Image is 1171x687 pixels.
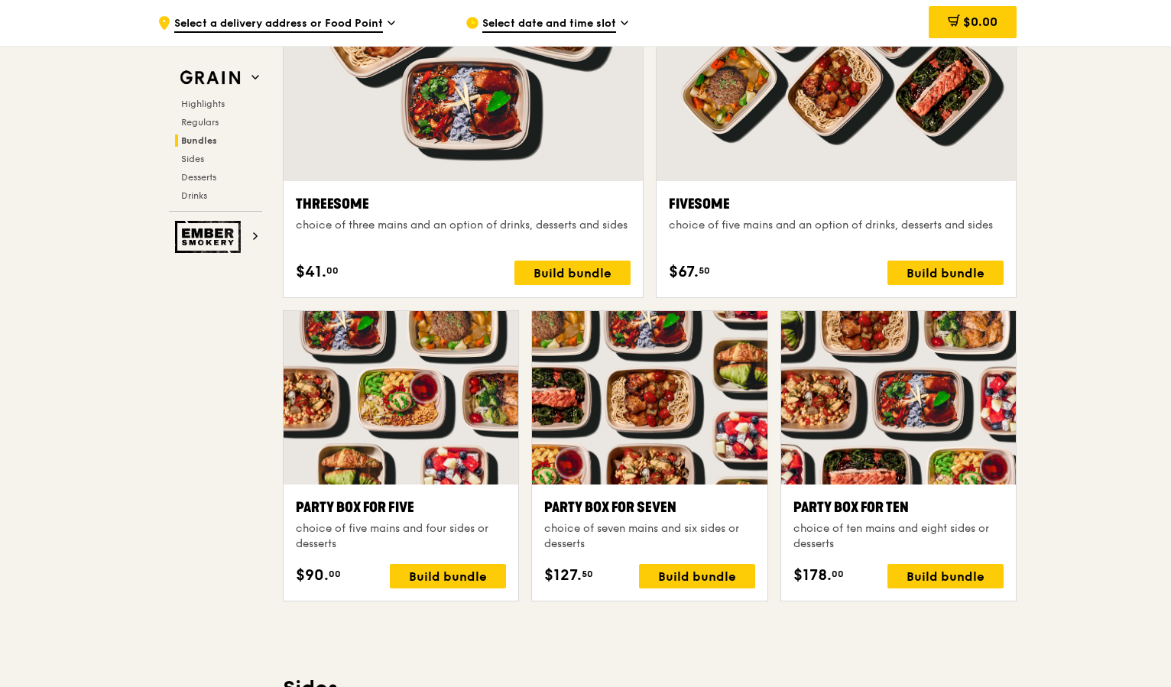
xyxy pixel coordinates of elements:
[390,564,506,588] div: Build bundle
[326,264,339,277] span: 00
[181,117,219,128] span: Regulars
[887,261,1004,285] div: Build bundle
[482,16,616,33] span: Select date and time slot
[544,497,754,518] div: Party Box for Seven
[174,16,383,33] span: Select a delivery address or Food Point
[181,99,225,109] span: Highlights
[175,221,245,253] img: Ember Smokery web logo
[832,568,844,580] span: 00
[639,564,755,588] div: Build bundle
[296,261,326,284] span: $41.
[887,564,1004,588] div: Build bundle
[793,521,1004,552] div: choice of ten mains and eight sides or desserts
[181,172,216,183] span: Desserts
[963,15,997,29] span: $0.00
[175,64,245,92] img: Grain web logo
[582,568,593,580] span: 50
[181,190,207,201] span: Drinks
[181,154,204,164] span: Sides
[699,264,710,277] span: 50
[514,261,631,285] div: Build bundle
[544,564,582,587] span: $127.
[181,135,217,146] span: Bundles
[296,564,329,587] span: $90.
[793,564,832,587] span: $178.
[296,193,631,215] div: Threesome
[793,497,1004,518] div: Party Box for Ten
[669,218,1004,233] div: choice of five mains and an option of drinks, desserts and sides
[296,521,506,552] div: choice of five mains and four sides or desserts
[669,261,699,284] span: $67.
[296,497,506,518] div: Party Box for Five
[296,218,631,233] div: choice of three mains and an option of drinks, desserts and sides
[669,193,1004,215] div: Fivesome
[329,568,341,580] span: 00
[544,521,754,552] div: choice of seven mains and six sides or desserts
